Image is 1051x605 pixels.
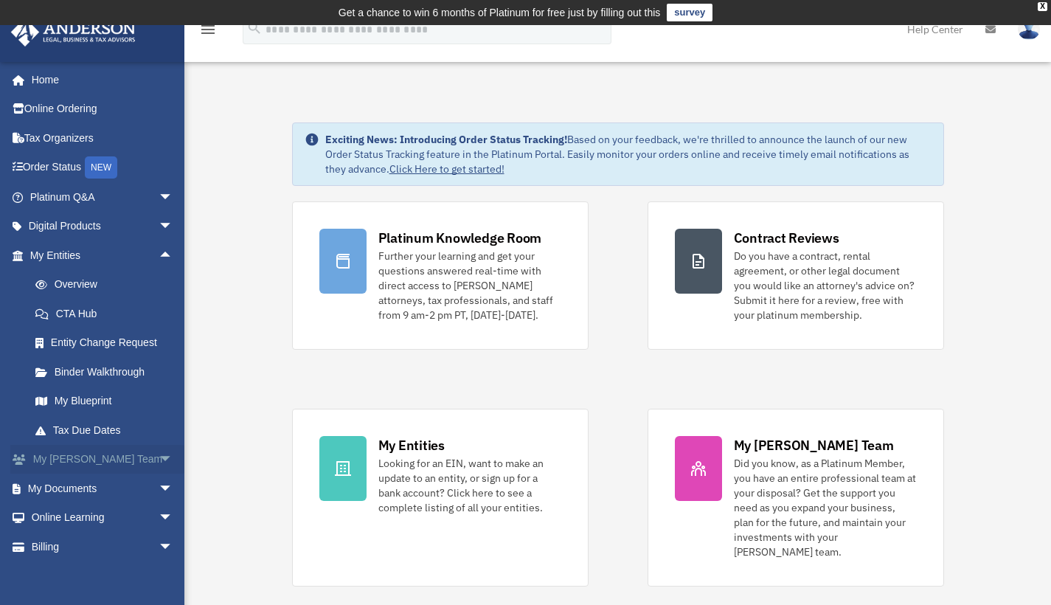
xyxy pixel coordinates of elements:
img: User Pic [1018,18,1040,40]
a: Home [10,65,188,94]
span: arrow_drop_down [159,212,188,242]
span: arrow_drop_down [159,182,188,212]
div: close [1038,2,1047,11]
span: arrow_drop_down [159,474,188,504]
a: Platinum Q&Aarrow_drop_down [10,182,195,212]
a: survey [667,4,712,21]
div: NEW [85,156,117,179]
div: Get a chance to win 6 months of Platinum for free just by filling out this [339,4,661,21]
i: menu [199,21,217,38]
img: Anderson Advisors Platinum Portal [7,18,140,46]
a: Platinum Knowledge Room Further your learning and get your questions answered real-time with dire... [292,201,589,350]
div: Contract Reviews [734,229,839,247]
span: arrow_drop_up [159,241,188,271]
span: arrow_drop_down [159,503,188,533]
a: Order StatusNEW [10,153,195,183]
a: My Documentsarrow_drop_down [10,474,195,503]
a: My [PERSON_NAME] Teamarrow_drop_down [10,445,195,474]
a: My Entitiesarrow_drop_up [10,241,195,270]
div: My [PERSON_NAME] Team [734,436,894,454]
strong: Exciting News: Introducing Order Status Tracking! [325,133,567,146]
div: Do you have a contract, rental agreement, or other legal document you would like an attorney's ad... [734,249,917,322]
a: Tax Organizers [10,123,195,153]
a: Overview [21,270,195,300]
a: My [PERSON_NAME] Team Did you know, as a Platinum Member, you have an entire professional team at... [648,409,944,587]
a: CTA Hub [21,299,195,328]
a: Tax Due Dates [21,415,195,445]
div: Did you know, as a Platinum Member, you have an entire professional team at your disposal? Get th... [734,456,917,559]
div: Looking for an EIN, want to make an update to an entity, or sign up for a bank account? Click her... [378,456,561,515]
span: arrow_drop_down [159,532,188,562]
a: Digital Productsarrow_drop_down [10,212,195,241]
a: Entity Change Request [21,328,195,358]
a: Binder Walkthrough [21,357,195,387]
i: search [246,20,263,36]
a: Online Learningarrow_drop_down [10,503,195,533]
div: My Entities [378,436,445,454]
div: Based on your feedback, we're thrilled to announce the launch of our new Order Status Tracking fe... [325,132,932,176]
a: My Blueprint [21,387,195,416]
a: Online Ordering [10,94,195,124]
a: Contract Reviews Do you have a contract, rental agreement, or other legal document you would like... [648,201,944,350]
a: My Entities Looking for an EIN, want to make an update to an entity, or sign up for a bank accoun... [292,409,589,587]
a: Billingarrow_drop_down [10,532,195,561]
div: Platinum Knowledge Room [378,229,542,247]
a: menu [199,26,217,38]
span: arrow_drop_down [159,445,188,475]
a: Click Here to get started! [389,162,504,176]
div: Further your learning and get your questions answered real-time with direct access to [PERSON_NAM... [378,249,561,322]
